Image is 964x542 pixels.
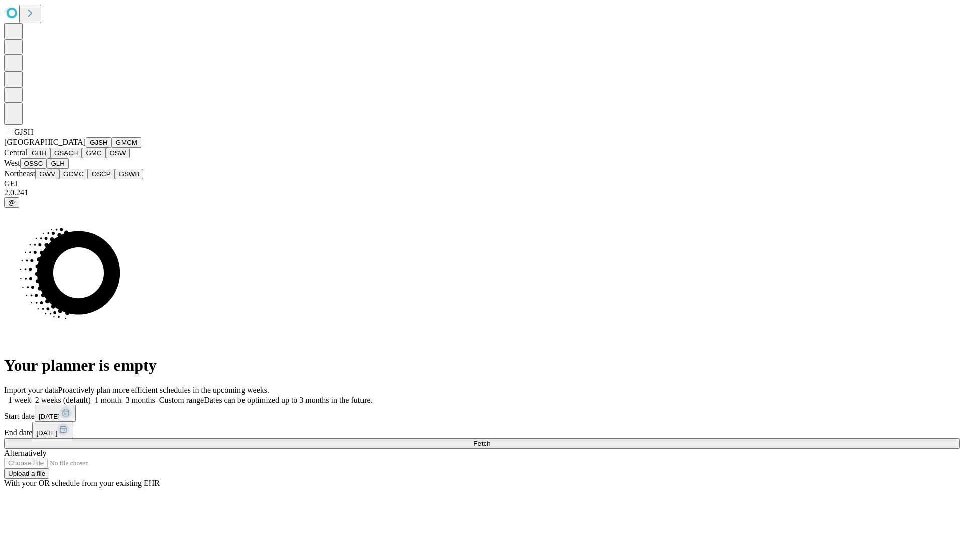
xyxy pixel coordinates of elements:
[4,159,20,167] span: West
[4,438,960,449] button: Fetch
[39,413,60,420] span: [DATE]
[50,148,82,158] button: GSACH
[4,188,960,197] div: 2.0.241
[159,396,204,404] span: Custom range
[35,169,59,179] button: GWV
[32,422,73,438] button: [DATE]
[35,405,76,422] button: [DATE]
[115,169,144,179] button: GSWB
[4,479,160,487] span: With your OR schedule from your existing EHR
[4,169,35,178] span: Northeast
[4,468,49,479] button: Upload a file
[4,148,28,157] span: Central
[4,138,86,146] span: [GEOGRAPHIC_DATA]
[4,449,46,457] span: Alternatively
[4,405,960,422] div: Start date
[82,148,105,158] button: GMC
[4,422,960,438] div: End date
[204,396,372,404] span: Dates can be optimized up to 3 months in the future.
[20,158,47,169] button: OSSC
[86,137,112,148] button: GJSH
[4,386,58,394] span: Import your data
[58,386,269,394] span: Proactively plan more efficient schedules in the upcoming weeks.
[112,137,141,148] button: GMCM
[88,169,115,179] button: OSCP
[126,396,155,404] span: 3 months
[8,396,31,404] span: 1 week
[36,429,57,437] span: [DATE]
[35,396,91,404] span: 2 weeks (default)
[4,179,960,188] div: GEI
[4,356,960,375] h1: Your planner is empty
[95,396,122,404] span: 1 month
[473,440,490,447] span: Fetch
[8,199,15,206] span: @
[4,197,19,208] button: @
[47,158,68,169] button: GLH
[59,169,88,179] button: GCMC
[106,148,130,158] button: OSW
[14,128,33,137] span: GJSH
[28,148,50,158] button: GBH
